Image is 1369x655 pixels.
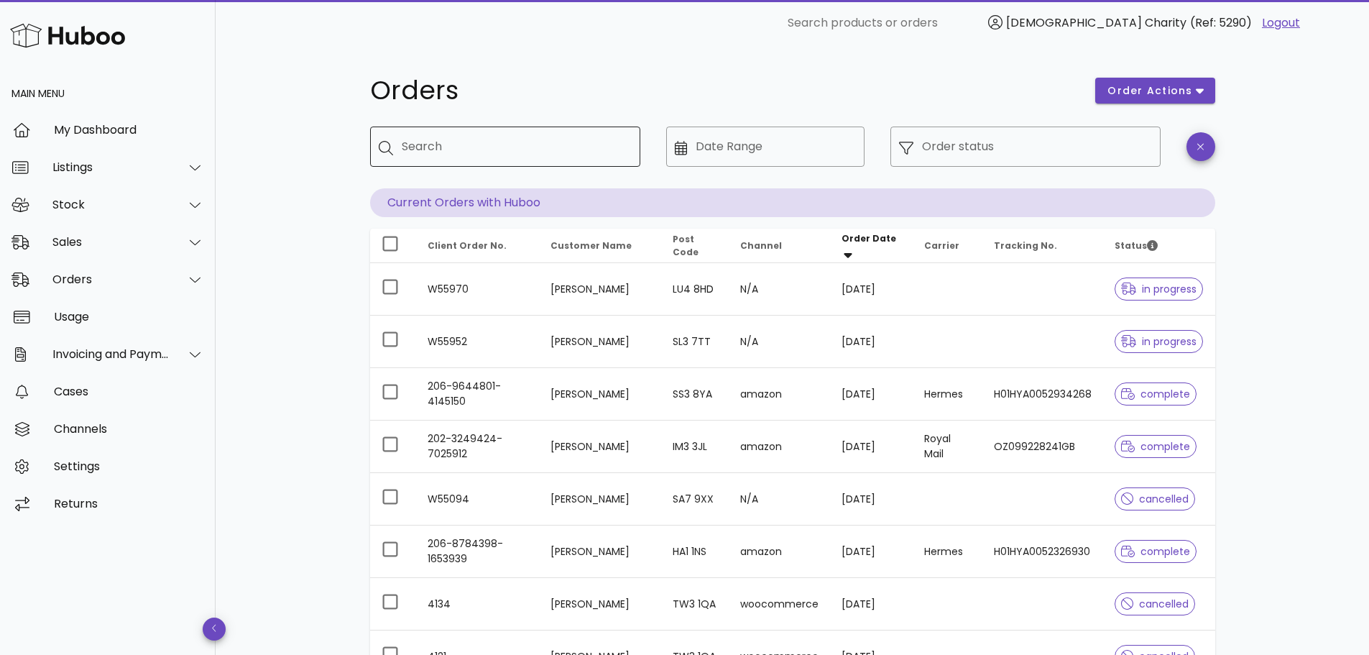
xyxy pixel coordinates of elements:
span: cancelled [1121,494,1189,504]
td: amazon [729,526,830,578]
div: Sales [52,235,170,249]
td: amazon [729,421,830,473]
td: Royal Mail [913,421,982,473]
td: N/A [729,316,830,368]
th: Channel [729,229,830,263]
span: (Ref: 5290) [1190,14,1252,31]
div: Channels [54,422,204,436]
span: complete [1121,389,1191,399]
td: H01HYA0052326930 [982,526,1103,578]
td: amazon [729,368,830,421]
td: SS3 8YA [661,368,728,421]
span: Tracking No. [994,239,1057,252]
span: Customer Name [550,239,632,252]
td: [DATE] [830,578,913,631]
td: Hermes [913,526,982,578]
td: H01HYA0052934268 [982,368,1103,421]
td: [DATE] [830,421,913,473]
th: Status [1103,229,1215,263]
div: Settings [54,459,204,473]
span: Channel [740,239,782,252]
div: My Dashboard [54,123,204,137]
td: IM3 3JL [661,421,728,473]
div: Usage [54,310,204,324]
span: complete [1121,546,1191,556]
h1: Orders [370,78,1079,104]
div: Orders [52,272,170,286]
td: [PERSON_NAME] [539,263,661,316]
td: [PERSON_NAME] [539,473,661,526]
td: [PERSON_NAME] [539,578,661,631]
td: [DATE] [830,263,913,316]
span: Carrier [924,239,959,252]
th: Client Order No. [416,229,540,263]
div: Returns [54,497,204,510]
td: SA7 9XX [661,473,728,526]
td: [DATE] [830,316,913,368]
span: order actions [1107,83,1193,99]
td: [PERSON_NAME] [539,316,661,368]
td: W55952 [416,316,540,368]
div: Stock [52,198,170,211]
td: woocommerce [729,578,830,631]
span: in progress [1121,336,1197,347]
p: Current Orders with Huboo [370,188,1215,217]
th: Post Code [661,229,728,263]
td: [DATE] [830,526,913,578]
td: SL3 7TT [661,316,728,368]
td: [PERSON_NAME] [539,421,661,473]
td: 4134 [416,578,540,631]
span: complete [1121,441,1191,452]
td: TW3 1QA [661,578,728,631]
td: [PERSON_NAME] [539,526,661,578]
th: Tracking No. [982,229,1103,263]
td: W55094 [416,473,540,526]
td: [DATE] [830,368,913,421]
td: HA1 1NS [661,526,728,578]
th: Order Date: Sorted descending. Activate to remove sorting. [830,229,913,263]
span: in progress [1121,284,1197,294]
td: N/A [729,263,830,316]
td: [DATE] [830,473,913,526]
span: [DEMOGRAPHIC_DATA] Charity [1006,14,1186,31]
th: Customer Name [539,229,661,263]
td: N/A [729,473,830,526]
div: Listings [52,160,170,174]
span: cancelled [1121,599,1189,609]
th: Carrier [913,229,982,263]
button: order actions [1095,78,1214,104]
td: OZ099228241GB [982,421,1103,473]
td: Hermes [913,368,982,421]
div: Invoicing and Payments [52,347,170,361]
span: Post Code [673,233,699,258]
a: Logout [1262,14,1300,32]
span: Status [1115,239,1158,252]
td: 206-8784398-1653939 [416,526,540,578]
td: W55970 [416,263,540,316]
span: Client Order No. [428,239,507,252]
span: Order Date [842,232,896,244]
div: Cases [54,385,204,398]
td: LU4 8HD [661,263,728,316]
td: 206-9644801-4145150 [416,368,540,421]
img: Huboo Logo [10,20,125,51]
td: [PERSON_NAME] [539,368,661,421]
td: 202-3249424-7025912 [416,421,540,473]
